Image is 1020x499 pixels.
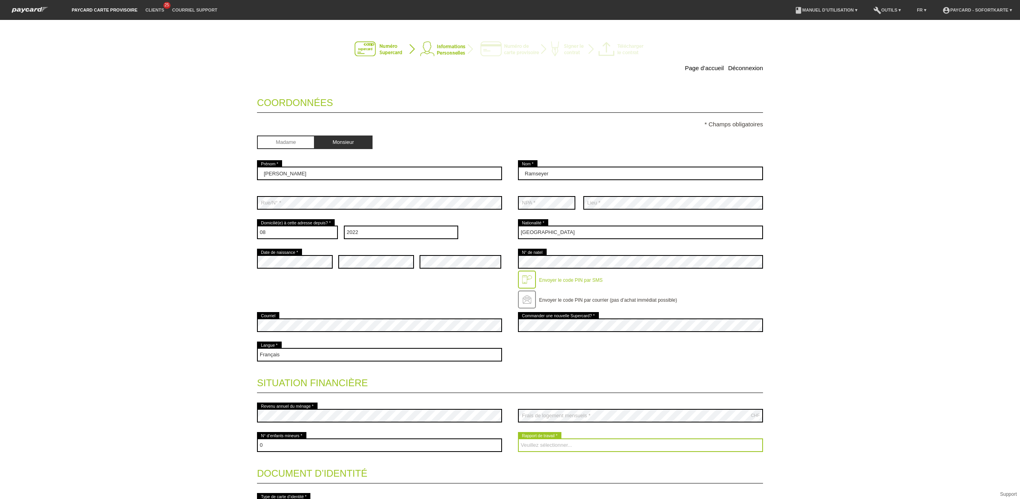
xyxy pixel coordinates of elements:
a: Clients [141,8,168,12]
a: paycard carte provisoire [68,8,141,12]
i: account_circle [942,6,950,14]
label: Envoyer le code PIN par SMS [539,277,602,283]
p: * Champs obligatoires [257,121,763,128]
span: 25 [163,2,171,9]
a: Courriel Support [168,8,221,12]
i: book [794,6,802,14]
div: CHF [751,413,760,418]
a: account_circlepaycard - Sofortkarte ▾ [938,8,1016,12]
a: Support [1000,491,1017,497]
a: Page d’accueil [685,65,724,71]
img: instantcard-v3-fr-2.png [355,41,665,57]
i: build [873,6,881,14]
a: FR ▾ [913,8,930,12]
legend: Document d’identité [257,460,763,483]
a: bookManuel d’utilisation ▾ [790,8,861,12]
legend: Situation financière [257,369,763,393]
a: buildOutils ▾ [869,8,905,12]
img: paycard Sofortkarte [8,6,52,14]
legend: Coordonnées [257,89,763,113]
label: Envoyer le code PIN par courrier (pas d’achat immédiat possible) [539,297,677,303]
a: Déconnexion [728,65,763,71]
a: paycard Sofortkarte [8,9,52,15]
